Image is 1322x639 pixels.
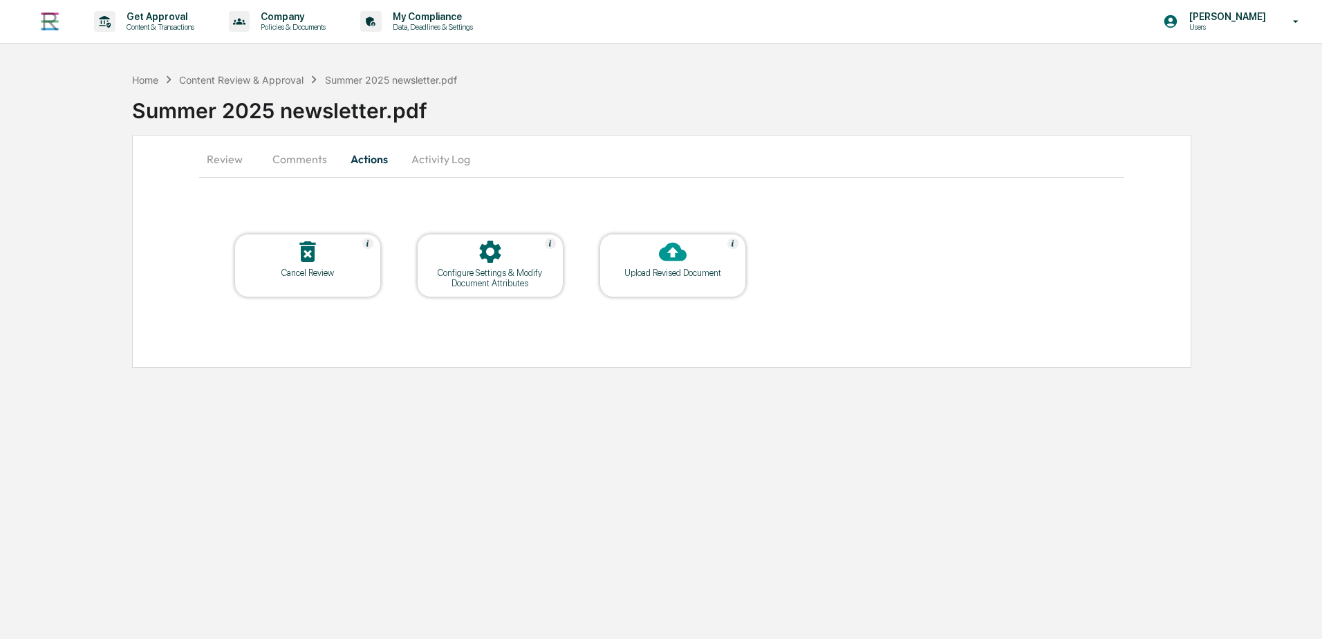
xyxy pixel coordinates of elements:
[33,5,66,38] img: logo
[115,22,201,32] p: Content & Transactions
[382,22,480,32] p: Data, Deadlines & Settings
[428,268,552,288] div: Configure Settings & Modify Document Attributes
[250,11,333,22] p: Company
[362,238,373,249] img: Help
[1178,22,1273,32] p: Users
[261,142,338,176] button: Comments
[250,22,333,32] p: Policies & Documents
[382,11,480,22] p: My Compliance
[199,142,261,176] button: Review
[727,238,738,249] img: Help
[132,87,1322,123] div: Summer 2025 newsletter.pdf
[1278,593,1315,631] iframe: Open customer support
[338,142,400,176] button: Actions
[611,268,735,278] div: Upload Revised Document
[545,238,556,249] img: Help
[325,74,457,86] div: Summer 2025 newsletter.pdf
[132,74,158,86] div: Home
[115,11,201,22] p: Get Approval
[179,74,304,86] div: Content Review & Approval
[199,142,1124,176] div: secondary tabs example
[1178,11,1273,22] p: [PERSON_NAME]
[245,268,370,278] div: Cancel Review
[400,142,481,176] button: Activity Log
